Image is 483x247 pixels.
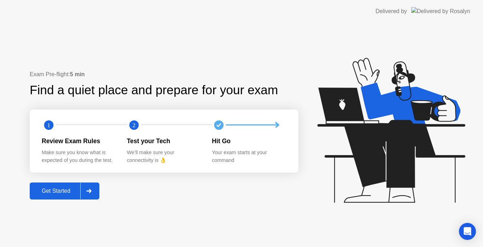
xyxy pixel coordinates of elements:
[30,81,279,100] div: Find a quiet place and prepare for your exam
[30,183,99,200] button: Get Started
[70,71,85,77] b: 5 min
[47,122,50,128] text: 1
[127,136,201,146] div: Test your Tech
[42,149,116,164] div: Make sure you know what is expected of you during the test.
[133,122,135,128] text: 2
[42,136,116,146] div: Review Exam Rules
[212,136,286,146] div: Hit Go
[212,149,286,164] div: Your exam starts at your command
[127,149,201,164] div: We’ll make sure your connectivity is 👌
[459,223,476,240] div: Open Intercom Messenger
[30,70,298,79] div: Exam Pre-flight:
[376,7,407,16] div: Delivered by
[411,7,470,15] img: Delivered by Rosalyn
[32,188,80,194] div: Get Started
